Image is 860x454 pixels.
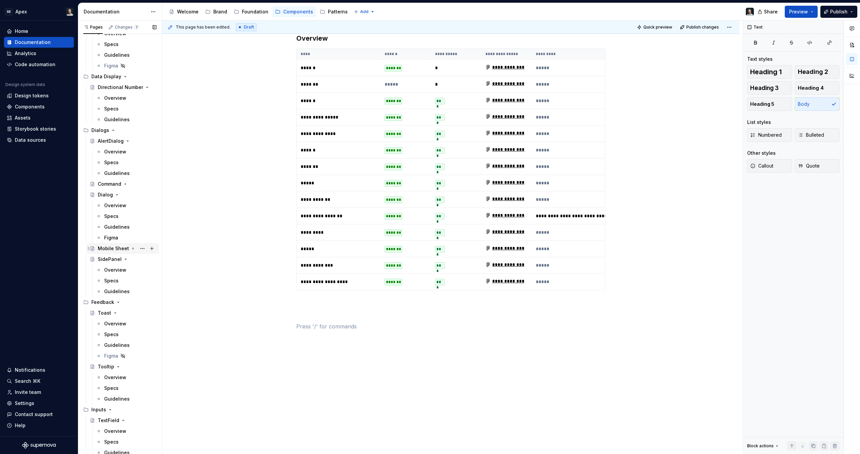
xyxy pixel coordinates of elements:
[93,383,159,394] a: Specs
[15,39,51,46] div: Documentation
[93,211,159,222] a: Specs
[98,191,113,198] div: Dialog
[4,90,74,101] a: Design tokens
[93,200,159,211] a: Overview
[166,6,201,17] a: Welcome
[81,71,159,82] div: Data Display
[747,81,792,95] button: Heading 3
[87,82,159,93] a: Directional Number
[798,163,820,169] span: Quote
[93,39,159,50] a: Specs
[91,406,106,413] div: Inputs
[104,320,126,327] div: Overview
[830,8,848,15] span: Publish
[296,34,605,43] h3: Overview
[104,234,118,241] div: Figma
[4,37,74,48] a: Documentation
[15,8,27,15] div: Apex
[93,286,159,297] a: Guidelines
[104,288,130,295] div: Guidelines
[134,25,139,30] span: 7
[747,56,773,62] div: Text styles
[104,374,126,381] div: Overview
[764,8,778,15] span: Share
[98,256,122,263] div: SidePanel
[104,213,119,220] div: Specs
[4,124,74,134] a: Storybook stories
[104,148,126,155] div: Overview
[104,267,126,273] div: Overview
[81,297,159,308] div: Feedback
[87,189,159,200] a: Dialog
[795,128,840,142] button: Bulleted
[15,400,34,407] div: Settings
[231,6,271,17] a: Foundation
[93,60,159,71] a: Figma
[104,342,130,349] div: Guidelines
[750,85,779,91] span: Heading 3
[798,85,824,91] span: Heading 4
[93,394,159,404] a: Guidelines
[104,439,119,445] div: Specs
[93,222,159,232] a: Guidelines
[93,232,159,243] a: Figma
[747,159,792,173] button: Callout
[104,52,130,58] div: Guidelines
[81,404,159,415] div: Inputs
[93,157,159,168] a: Specs
[104,95,126,101] div: Overview
[4,48,74,59] a: Analytics
[66,8,74,16] img: Niklas Quitzau
[203,6,230,17] a: Brand
[360,9,369,14] span: Add
[93,426,159,437] a: Overview
[785,6,818,18] button: Preview
[678,22,722,32] button: Publish changes
[93,275,159,286] a: Specs
[115,25,139,30] div: Changes
[820,6,857,18] button: Publish
[15,115,31,121] div: Assets
[754,6,782,18] button: Share
[747,119,771,126] div: List styles
[15,28,28,35] div: Home
[104,353,118,359] div: Figma
[4,398,74,409] a: Settings
[98,245,129,252] div: Mobile Sheet
[93,437,159,447] a: Specs
[104,202,126,209] div: Overview
[104,116,130,123] div: Guidelines
[98,417,119,424] div: TextField
[104,396,130,402] div: Guidelines
[176,25,230,30] span: This page has been edited.
[795,81,840,95] button: Heading 4
[317,6,350,17] a: Patterns
[635,22,675,32] button: Quick preview
[15,126,56,132] div: Storybook stories
[795,65,840,79] button: Heading 2
[798,132,824,138] span: Bulleted
[4,420,74,431] button: Help
[91,73,121,80] div: Data Display
[283,8,313,15] div: Components
[15,411,53,418] div: Contact support
[746,8,754,16] img: Niklas Quitzau
[87,361,159,372] a: Tooltip
[352,7,377,16] button: Add
[798,69,828,75] span: Heading 2
[93,318,159,329] a: Overview
[104,170,130,177] div: Guidelines
[686,25,719,30] span: Publish changes
[4,376,74,387] button: Search ⌘K
[15,389,41,396] div: Invite team
[15,103,45,110] div: Components
[104,428,126,435] div: Overview
[747,97,792,111] button: Heading 5
[5,82,45,87] div: Design system data
[87,308,159,318] a: Toast
[15,378,40,384] div: Search ⌘K
[4,365,74,375] button: Notifications
[750,69,782,75] span: Heading 1
[1,4,77,19] button: SBApexNiklas Quitzau
[272,6,316,17] a: Components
